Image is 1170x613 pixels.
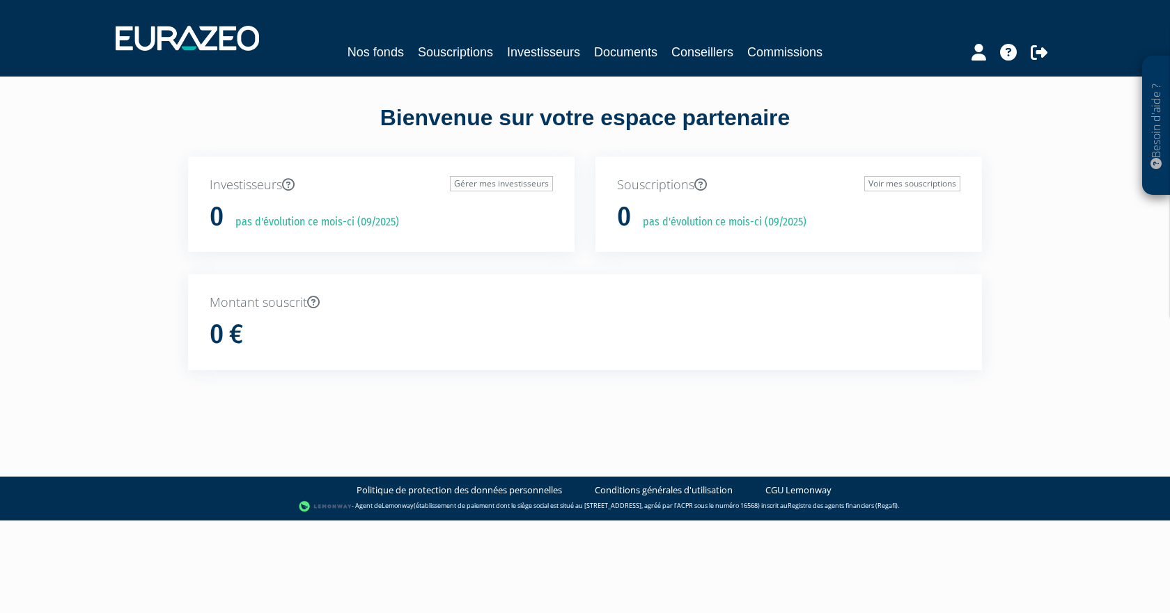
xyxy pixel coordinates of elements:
[864,176,960,191] a: Voir mes souscriptions
[633,214,806,230] p: pas d'évolution ce mois-ci (09/2025)
[210,176,553,194] p: Investisseurs
[226,214,399,230] p: pas d'évolution ce mois-ci (09/2025)
[671,42,733,62] a: Conseillers
[617,176,960,194] p: Souscriptions
[617,202,631,232] h1: 0
[1148,63,1164,189] p: Besoin d'aide ?
[382,501,414,510] a: Lemonway
[747,42,822,62] a: Commissions
[357,484,562,497] a: Politique de protection des données personnelles
[765,484,832,497] a: CGU Lemonway
[788,501,898,510] a: Registre des agents financiers (Regafi)
[348,42,404,62] a: Nos fonds
[418,42,493,62] a: Souscriptions
[507,42,580,62] a: Investisseurs
[299,500,352,514] img: logo-lemonway.png
[210,320,243,349] h1: 0 €
[210,294,960,312] p: Montant souscrit
[450,176,553,191] a: Gérer mes investisseurs
[178,102,992,157] div: Bienvenue sur votre espace partenaire
[594,42,657,62] a: Documents
[210,202,224,232] h1: 0
[595,484,733,497] a: Conditions générales d'utilisation
[14,500,1156,514] div: - Agent de (établissement de paiement dont le siège social est situé au [STREET_ADDRESS], agréé p...
[116,26,259,51] img: 1732889491-logotype_eurazeo_blanc_rvb.png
